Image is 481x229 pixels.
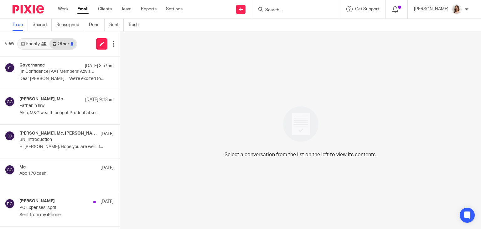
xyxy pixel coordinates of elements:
p: [DATE] [101,131,114,137]
a: Reports [141,6,157,12]
a: Clients [98,6,112,12]
img: Pixie [13,5,44,13]
img: svg%3E [5,199,15,209]
a: Settings [166,6,183,12]
h4: [PERSON_NAME], Me [19,97,63,102]
div: 40 [41,42,46,46]
h4: Governance [19,63,45,68]
input: Search [265,8,321,13]
p: [In Confidence] AAT Members' Advisory Council [19,69,95,74]
a: To do [13,19,28,31]
p: BNI Introduction [19,137,95,142]
a: Shared [33,19,52,31]
p: Sent from my iPhone [19,212,114,218]
a: Sent [109,19,124,31]
p: [DATE] [101,165,114,171]
span: View [5,40,14,47]
a: Done [89,19,105,31]
p: Also, M&G wealth bought Prudential so... [19,110,114,116]
img: svg%3E [5,165,15,175]
h4: [PERSON_NAME] [19,199,55,204]
p: PC Expenses 2.pdf [19,205,95,210]
a: Email [77,6,89,12]
a: Priority40 [18,39,49,49]
img: image [279,102,323,146]
a: Reassigned [56,19,84,31]
a: Trash [128,19,143,31]
p: Hi [PERSON_NAME], Hope you are well. It... [19,144,114,150]
span: Get Support [355,7,379,11]
img: svg%3E [5,97,15,107]
p: Select a conversation from the list on the left to view its contents. [225,151,377,158]
img: svg%3E [5,131,15,141]
a: Work [58,6,68,12]
p: ￼ [19,178,114,184]
h4: Me [19,165,26,170]
h4: [PERSON_NAME], Me, [PERSON_NAME] [19,131,97,136]
p: [PERSON_NAME] [414,6,448,12]
a: Other9 [49,39,76,49]
a: Team [121,6,132,12]
div: 9 [71,42,73,46]
img: Caroline%20-%20HS%20-%20LI.png [452,4,462,14]
p: Dear [PERSON_NAME], We're excited to... [19,76,114,82]
img: svg%3E [5,63,15,73]
p: [DATE] 3:57pm [85,63,114,69]
p: [DATE] 9:13am [85,97,114,103]
p: Father in law [19,103,95,109]
p: Abo 170 cash [19,171,95,176]
p: [DATE] [101,199,114,205]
